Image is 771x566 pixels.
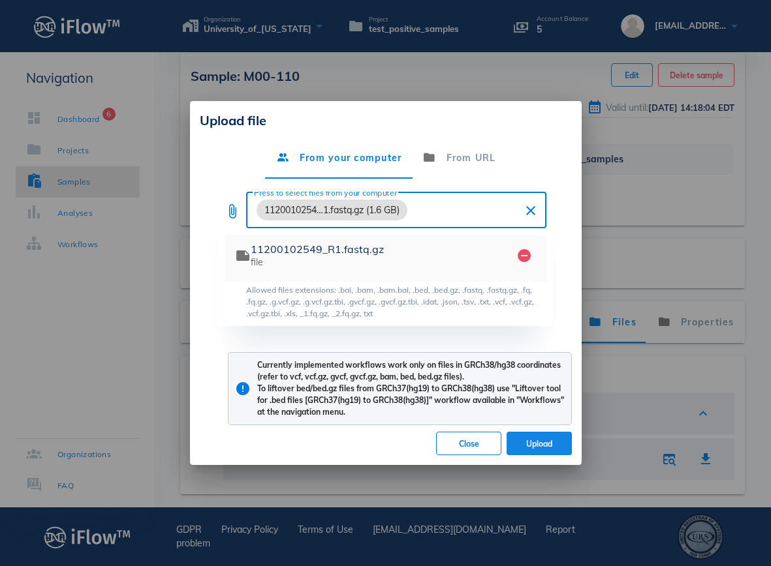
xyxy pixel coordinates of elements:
span: 1120010254…1.fastq.gz (1.6 GB) [264,200,400,220]
div: Currently implemented workflows work only on files in GRCh38/hg38 coordinates (refer to vcf, vcf.... [257,359,565,418]
div: Allowed files extensions: .bai, .bam, .bam.bai, .bed, .bed.gz, .fastq, .fastq.gz, .fq, .fq.gz, .g... [246,284,546,320]
label: Press to select files from your computer [254,188,397,198]
button: clear icon [523,203,539,218]
i: note [235,248,251,263]
span: Upload [517,439,561,449]
span: Close [447,439,490,449]
div: Upload file [200,111,572,130]
div: From your computer [265,137,412,179]
button: prepend icon [225,203,240,219]
div: file [251,257,502,268]
div: 11200102549_R1.fastq.gz [251,243,502,256]
i: remove_circle [516,248,532,263]
button: Close [436,432,501,455]
button: Upload [507,432,572,455]
div: From URL [412,137,506,179]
